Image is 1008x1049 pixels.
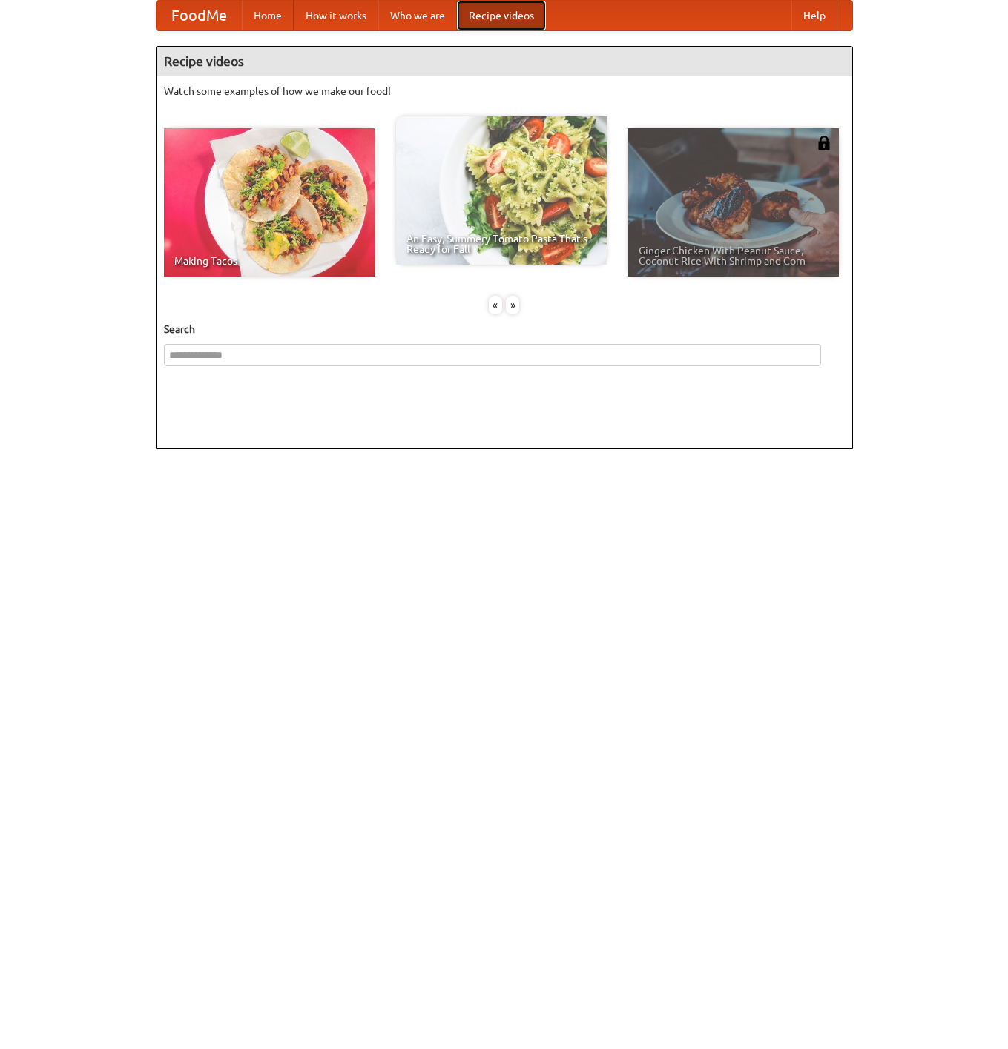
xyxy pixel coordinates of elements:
span: An Easy, Summery Tomato Pasta That's Ready for Fall [406,234,596,254]
a: How it works [294,1,378,30]
a: Who we are [378,1,457,30]
p: Watch some examples of how we make our food! [164,84,845,99]
span: Making Tacos [174,256,364,266]
a: Help [791,1,837,30]
img: 483408.png [817,136,831,150]
div: » [506,296,519,314]
h5: Search [164,322,845,337]
h4: Recipe videos [157,47,852,76]
div: « [489,296,502,314]
a: Recipe videos [457,1,546,30]
a: Making Tacos [164,128,375,277]
a: Home [242,1,294,30]
a: An Easy, Summery Tomato Pasta That's Ready for Fall [396,116,607,265]
a: FoodMe [157,1,242,30]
